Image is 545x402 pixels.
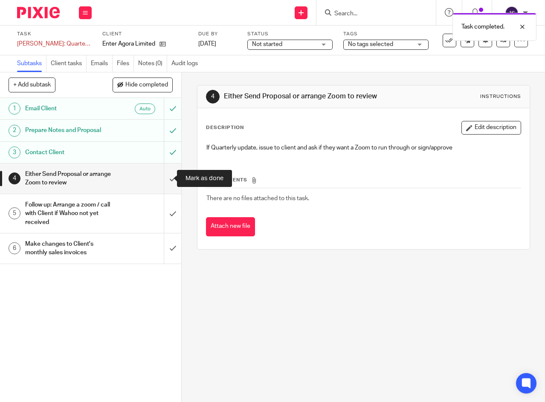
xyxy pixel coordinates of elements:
h1: Prepare Notes and Proposal [25,124,112,137]
h1: Follow up: Arrange a zoom / call with Client if Wahoo not yet received [25,198,112,229]
label: Status [247,31,333,37]
label: Client [102,31,188,37]
p: Task completed. [461,23,504,31]
a: Emails [91,55,113,72]
div: 3 [9,146,20,158]
div: 4 [206,90,220,103]
a: Subtasks [17,55,46,72]
p: Description [206,124,244,131]
div: 1 [9,103,20,115]
button: Hide completed [113,78,173,92]
img: Pixie [17,7,60,18]
h1: Contact Client [25,146,112,159]
button: + Add subtask [9,78,55,92]
div: Instructions [480,93,521,100]
a: Client tasks [51,55,87,72]
div: Jayne: Quarterly Bookkeeping Review (Go Proposal) [17,40,92,48]
a: Files [117,55,134,72]
span: Hide completed [125,82,168,89]
a: Notes (0) [138,55,167,72]
p: If Quarterly update, issue to client and ask if they want a Zoom to run through or sign/approve [206,144,521,152]
span: No tags selected [348,41,393,47]
div: 4 [9,172,20,184]
a: Audit logs [171,55,202,72]
span: Not started [252,41,282,47]
h1: Either Send Proposal or arrange Zoom to review [224,92,382,101]
h1: Email Client [25,102,112,115]
div: 2 [9,125,20,137]
h1: Make changes to Client's monthly sales invoices [25,238,112,259]
span: There are no files attached to this task. [206,195,309,201]
div: Auto [135,103,155,114]
button: Edit description [461,121,521,135]
div: [PERSON_NAME]: Quarterly Bookkeeping Review (Go Proposal) [17,40,92,48]
p: Enter Agora Limited [102,40,155,48]
div: 5 [9,207,20,219]
img: svg%3E [505,6,519,20]
label: Due by [198,31,237,37]
h1: Either Send Proposal or arrange Zoom to review [25,168,112,190]
span: Attachments [206,178,247,182]
span: [DATE] [198,41,216,47]
label: Task [17,31,92,37]
button: Attach new file [206,217,255,236]
div: 6 [9,242,20,254]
